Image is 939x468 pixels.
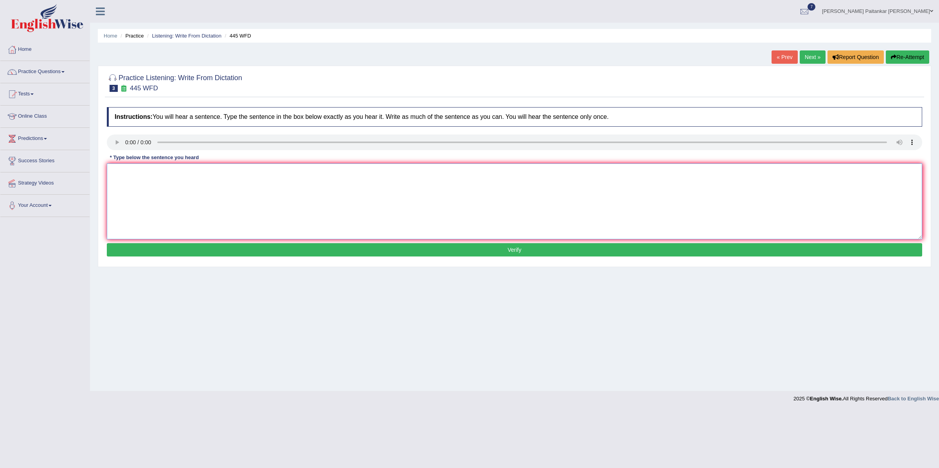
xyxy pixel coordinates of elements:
strong: English Wise. [810,396,843,402]
a: Back to English Wise [888,396,939,402]
a: Success Stories [0,150,90,170]
small: Exam occurring question [120,85,128,92]
span: 7 [808,3,815,11]
a: Predictions [0,128,90,147]
a: Your Account [0,195,90,214]
div: * Type below the sentence you heard [107,154,202,161]
button: Verify [107,243,922,256]
button: Report Question [827,50,884,64]
a: Online Class [0,106,90,125]
a: Strategy Videos [0,172,90,192]
a: Listening: Write From Dictation [152,33,221,39]
span: 3 [110,85,118,92]
small: 445 WFD [130,84,158,92]
div: 2025 © All Rights Reserved [793,391,939,402]
b: Instructions: [115,113,153,120]
h4: You will hear a sentence. Type the sentence in the box below exactly as you hear it. Write as muc... [107,107,922,127]
h2: Practice Listening: Write From Dictation [107,72,242,92]
li: Practice [119,32,144,39]
a: Next » [800,50,826,64]
a: Practice Questions [0,61,90,81]
a: Tests [0,83,90,103]
button: Re-Attempt [886,50,929,64]
a: Home [0,39,90,58]
a: « Prev [772,50,797,64]
li: 445 WFD [223,32,251,39]
a: Home [104,33,117,39]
